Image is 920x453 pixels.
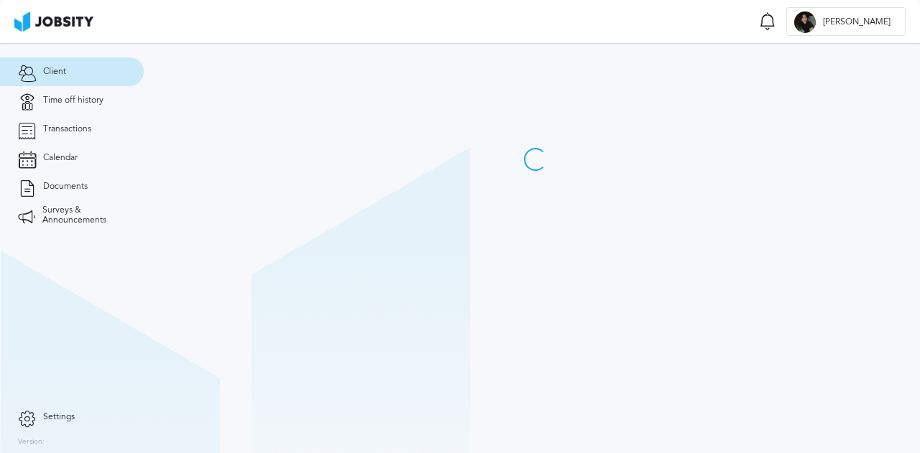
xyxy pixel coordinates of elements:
span: Settings [43,412,75,422]
span: Calendar [43,153,78,163]
span: Surveys & Announcements [42,205,126,225]
img: ab4bad089aa723f57921c736e9817d99.png [14,11,93,32]
span: Transactions [43,124,91,134]
span: [PERSON_NAME] [816,17,898,27]
span: Client [43,67,66,77]
label: Version: [18,438,45,447]
span: Documents [43,182,88,192]
span: Time off history [43,95,103,106]
div: A [794,11,816,33]
button: A[PERSON_NAME] [786,7,906,36]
